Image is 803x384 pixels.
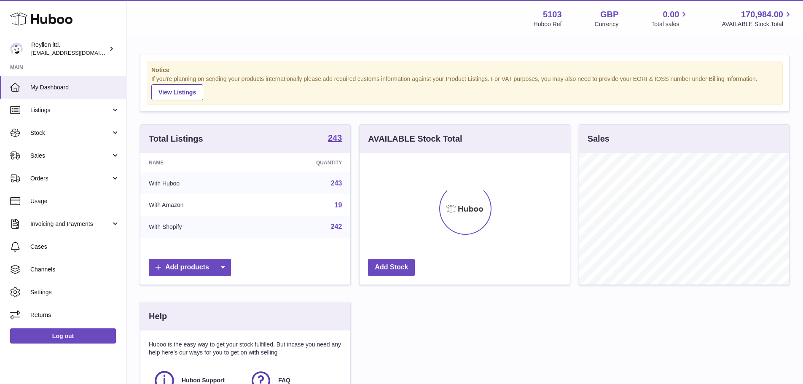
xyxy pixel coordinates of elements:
td: With Huboo [140,172,255,194]
td: With Shopify [140,216,255,238]
a: 170,984.00 AVAILABLE Stock Total [722,9,793,28]
span: Sales [30,152,111,160]
h3: AVAILABLE Stock Total [368,133,462,145]
div: Huboo Ref [534,20,562,28]
span: Listings [30,106,111,114]
span: Orders [30,175,111,183]
th: Quantity [255,153,351,172]
a: 0.00 Total sales [651,9,689,28]
span: Stock [30,129,111,137]
span: Returns [30,311,120,319]
th: Name [140,153,255,172]
a: Add Stock [368,259,415,276]
span: 170,984.00 [741,9,783,20]
a: Log out [10,328,116,344]
h3: Help [149,311,167,322]
span: Usage [30,197,120,205]
span: Total sales [651,20,689,28]
span: Settings [30,288,120,296]
div: Currency [595,20,619,28]
h3: Total Listings [149,133,203,145]
td: With Amazon [140,194,255,216]
h3: Sales [588,133,610,145]
strong: 5103 [543,9,562,20]
p: Huboo is the easy way to get your stock fulfilled. But incase you need any help here's our ways f... [149,341,342,357]
a: 243 [331,180,342,187]
a: 19 [335,201,342,209]
span: Cases [30,243,120,251]
img: internalAdmin-5103@internal.huboo.com [10,43,23,55]
a: 242 [331,223,342,230]
a: Add products [149,259,231,276]
a: 243 [328,134,342,144]
span: Channels [30,266,120,274]
span: AVAILABLE Stock Total [722,20,793,28]
span: My Dashboard [30,83,120,91]
span: [EMAIL_ADDRESS][DOMAIN_NAME] [31,49,124,56]
strong: Notice [151,66,778,74]
div: Reyllen ltd. [31,41,107,57]
a: View Listings [151,84,203,100]
span: Invoicing and Payments [30,220,111,228]
span: 0.00 [663,9,679,20]
div: If you're planning on sending your products internationally please add required customs informati... [151,75,778,100]
strong: GBP [600,9,618,20]
strong: 243 [328,134,342,142]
